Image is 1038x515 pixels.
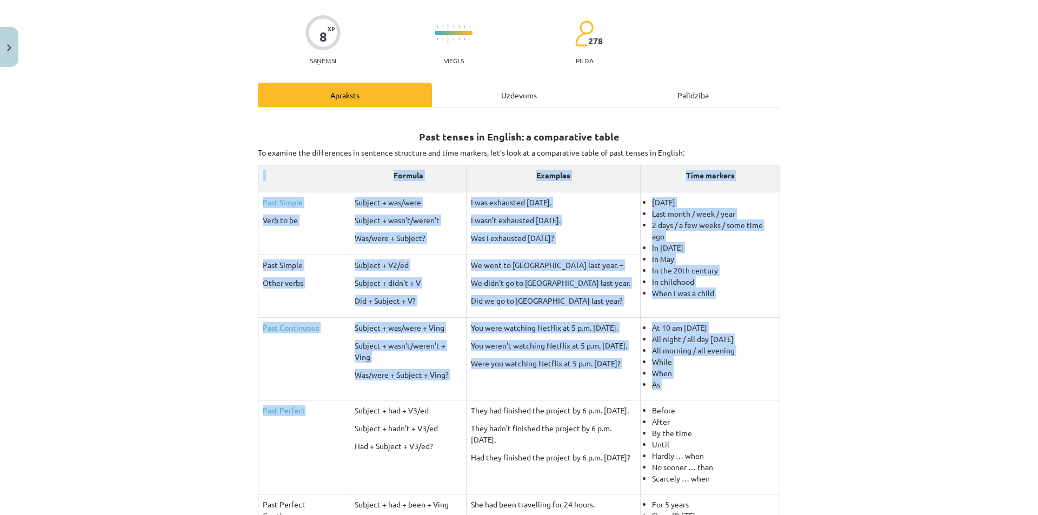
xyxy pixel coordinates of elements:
[355,277,462,289] p: Subject + didn’t + V
[258,83,432,107] div: Apraksts
[464,25,465,28] img: icon-short-line-57e1e144782c952c97e751825c79c345078a6d821885a25fce030b3d8c18986b.svg
[328,25,335,31] span: XP
[652,367,775,379] li: When
[444,57,464,64] p: Viegls
[437,25,438,28] img: icon-short-line-57e1e144782c952c97e751825c79c345078a6d821885a25fce030b3d8c18986b.svg
[471,452,636,463] p: Had they finished the project by 6 p.m. [DATE]?
[652,276,775,287] li: In childhood
[652,219,775,242] li: 2 days / a few weeks / some time ago
[355,295,462,306] p: Did + Subject + V?
[606,83,780,107] div: Palīdzība
[7,44,11,51] img: icon-close-lesson-0947bae3869378f0d4975bcd49f059093ad1ed9edebbc8119c70593378902aed.svg
[469,25,470,28] img: icon-short-line-57e1e144782c952c97e751825c79c345078a6d821885a25fce030b3d8c18986b.svg
[355,405,462,416] p: Subject + had + V3/ed
[355,232,462,244] p: Was/were + Subject?
[263,405,305,415] a: Past Perfect
[471,322,636,333] p: You were watching Netflix at 5 p.m. [DATE].
[652,197,775,208] li: [DATE]
[355,322,462,333] p: Subject + was/were + Ving
[471,405,636,416] p: They had finished the project by 6 p.m. [DATE].
[458,25,460,28] img: icon-short-line-57e1e144782c952c97e751825c79c345078a6d821885a25fce030b3d8c18986b.svg
[576,57,593,64] p: pilda
[471,295,636,306] p: Did we go to [GEOGRAPHIC_DATA] last year?
[432,83,606,107] div: Uzdevums
[355,499,462,510] p: Subject + had + been + Ving
[448,23,449,44] img: icon-long-line-d9ea69661e0d244f92f715978eff75569469978d946b2353a9bb055b3ed8787d.svg
[355,340,462,363] p: Subject + wasn’t/weren’t + Ving
[355,197,462,208] p: Subject + was/were
[652,242,775,253] li: In [DATE]
[305,57,341,64] p: Saņemsi
[263,323,319,332] a: Past Continuous
[471,232,636,244] p: Was I exhausted [DATE]?
[471,340,636,351] p: You weren’t watching Netflix at 5 p.m. [DATE].
[263,215,345,226] p: Verb to be
[355,440,462,452] p: Had + Subject + V3/ed?
[263,259,345,271] p: Past Simple
[437,38,438,41] img: icon-short-line-57e1e144782c952c97e751825c79c345078a6d821885a25fce030b3d8c18986b.svg
[258,147,780,158] p: To examine the differences in sentence structure and time markers, let’s look at a comparative ta...
[355,369,462,380] p: Was/were + Subject + Ving?
[652,208,775,219] li: Last month / week / year
[652,499,775,510] li: For 5 years
[536,170,570,180] b: Examples
[652,265,775,276] li: In the 20th century
[471,499,636,510] p: She had been travelling for 24 hours.
[355,259,462,271] p: Subject + V2/ed
[442,25,443,28] img: icon-short-line-57e1e144782c952c97e751825c79c345078a6d821885a25fce030b3d8c18986b.svg
[464,38,465,41] img: icon-short-line-57e1e144782c952c97e751825c79c345078a6d821885a25fce030b3d8c18986b.svg
[652,333,775,345] li: All night / all day [DATE]
[263,197,303,207] a: Past Simple
[419,130,620,143] strong: Past tenses in English: a comparative table
[442,38,443,41] img: icon-short-line-57e1e144782c952c97e751825c79c345078a6d821885a25fce030b3d8c18986b.svg
[652,462,775,473] li: No sooner … than
[471,197,636,208] p: I was exhausted [DATE].
[652,287,775,299] li: When I was a child
[652,416,775,427] li: After
[652,253,775,265] li: In May
[652,473,775,484] li: Scarcely … when
[588,36,603,46] span: 278
[471,215,636,226] p: I wasn’t exhausted [DATE].
[453,38,454,41] img: icon-short-line-57e1e144782c952c97e751825c79c345078a6d821885a25fce030b3d8c18986b.svg
[471,259,636,271] p: We went to [GEOGRAPHIC_DATA] last year. –
[471,358,636,369] p: Were you watching Netflix at 5 p.m. [DATE]?
[263,277,345,289] p: Other verbs
[686,170,735,180] b: Time markers
[469,38,470,41] img: icon-short-line-57e1e144782c952c97e751825c79c345078a6d821885a25fce030b3d8c18986b.svg
[652,439,775,450] li: Until
[394,170,423,180] b: Formula
[355,215,462,226] p: Subject + wasn’t/weren’t
[652,405,775,416] li: Before
[652,450,775,462] li: Hardly … when
[355,423,462,434] p: Subject + hadn’t + V3/ed
[320,29,327,44] div: 8
[652,345,775,356] li: All morning / all evening
[652,427,775,439] li: By the time
[471,423,636,445] p: They hadn’t finished the project by 6 p.m. [DATE].
[652,379,775,390] li: As
[575,20,594,47] img: students-c634bb4e5e11cddfef0936a35e636f08e4e9abd3cc4e673bd6f9a4125e45ecb1.svg
[471,277,636,289] p: We didn’t go to [GEOGRAPHIC_DATA] last year.
[652,322,775,333] li: At 10 am [DATE]
[453,25,454,28] img: icon-short-line-57e1e144782c952c97e751825c79c345078a6d821885a25fce030b3d8c18986b.svg
[652,356,775,367] li: While
[458,38,460,41] img: icon-short-line-57e1e144782c952c97e751825c79c345078a6d821885a25fce030b3d8c18986b.svg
